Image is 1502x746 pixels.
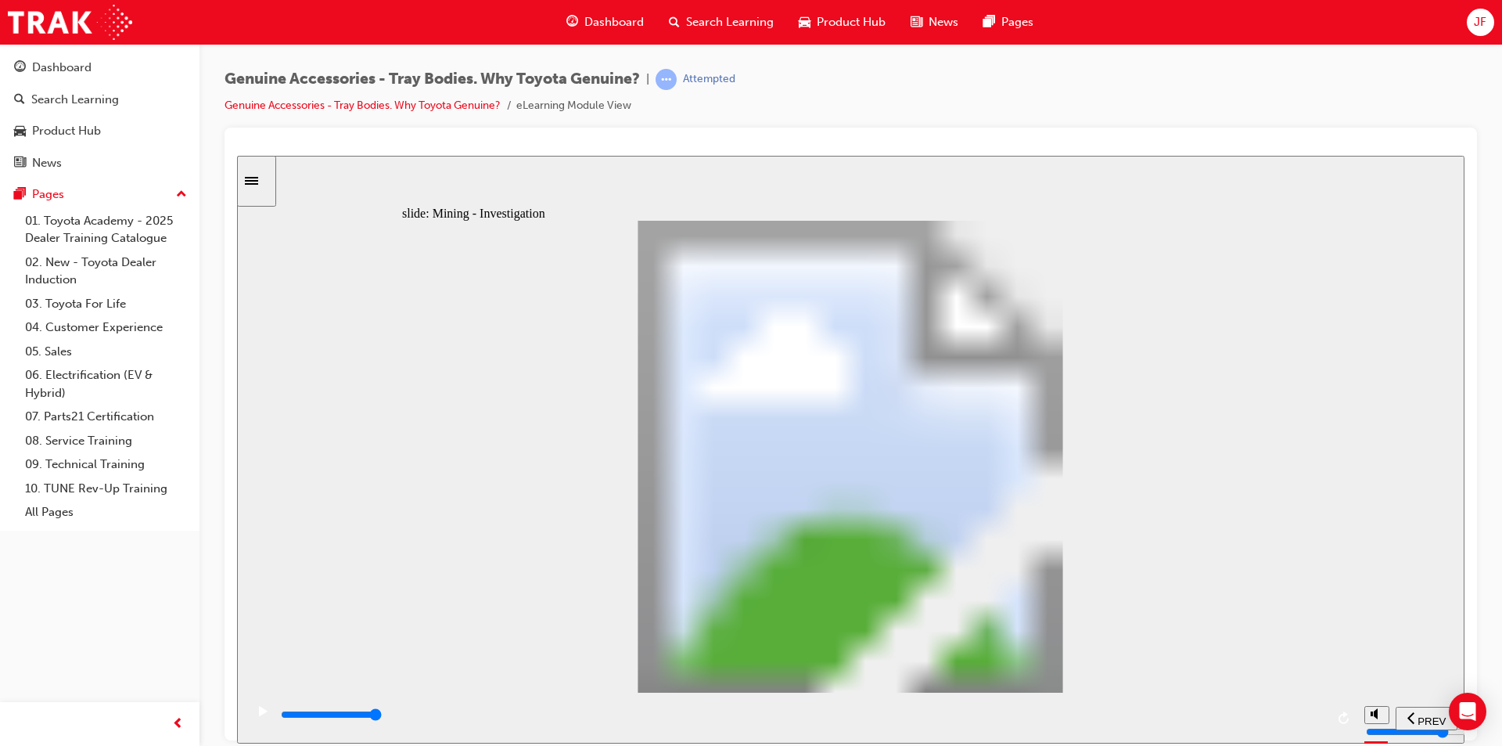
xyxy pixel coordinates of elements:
[225,99,501,112] a: Genuine Accessories - Tray Bodies. Why Toyota Genuine?
[8,550,34,576] button: play/pause
[1096,551,1119,575] button: replay
[1127,537,1151,588] div: misc controls
[656,69,677,90] span: learningRecordVerb_ATTEMPT-icon
[19,429,193,453] a: 08. Service Training
[14,124,26,139] span: car-icon
[554,6,656,38] a: guage-iconDashboard
[1129,570,1230,582] input: volume
[6,53,193,82] a: Dashboard
[584,13,644,31] span: Dashboard
[32,59,92,77] div: Dashboard
[19,500,193,524] a: All Pages
[6,117,193,146] a: Product Hub
[19,250,193,292] a: 02. New - Toyota Dealer Induction
[799,13,810,32] span: car-icon
[1127,550,1152,568] button: volume
[225,70,640,88] span: Genuine Accessories - Tray Bodies. Why Toyota Genuine?
[176,185,187,205] span: up-icon
[929,13,958,31] span: News
[1449,693,1486,730] div: Open Intercom Messenger
[911,13,922,32] span: news-icon
[1474,13,1486,31] span: JF
[32,186,64,204] div: Pages
[14,61,26,75] span: guage-icon
[6,50,193,180] button: DashboardSearch LearningProduct HubNews
[6,85,193,114] a: Search Learning
[6,180,193,209] button: Pages
[1159,551,1220,575] button: previous
[1159,537,1220,588] nav: slide navigation
[19,477,193,501] a: 10. TUNE Rev-Up Training
[19,452,193,477] a: 09. Technical Training
[31,91,119,109] div: Search Learning
[683,72,735,87] div: Attempted
[19,363,193,405] a: 06. Electrification (EV & Hybrid)
[656,6,786,38] a: search-iconSearch Learning
[1001,13,1033,31] span: Pages
[646,70,649,88] span: |
[19,405,193,429] a: 07. Parts21 Certification
[983,13,995,32] span: pages-icon
[686,13,774,31] span: Search Learning
[1467,9,1494,36] button: JF
[19,292,193,316] a: 03. Toyota For Life
[6,149,193,178] a: News
[44,553,145,565] input: slide progress
[8,5,132,40] img: Trak
[817,13,886,31] span: Product Hub
[32,122,101,140] div: Product Hub
[8,537,1119,588] div: playback controls
[971,6,1046,38] a: pages-iconPages
[566,13,578,32] span: guage-icon
[172,715,184,734] span: prev-icon
[14,93,25,107] span: search-icon
[786,6,898,38] a: car-iconProduct Hub
[19,209,193,250] a: 01. Toyota Academy - 2025 Dealer Training Catalogue
[1180,560,1209,571] span: PREV
[14,157,26,171] span: news-icon
[516,97,631,115] li: eLearning Module View
[669,13,680,32] span: search-icon
[19,340,193,364] a: 05. Sales
[32,154,62,172] div: News
[14,188,26,202] span: pages-icon
[898,6,971,38] a: news-iconNews
[19,315,193,340] a: 04. Customer Experience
